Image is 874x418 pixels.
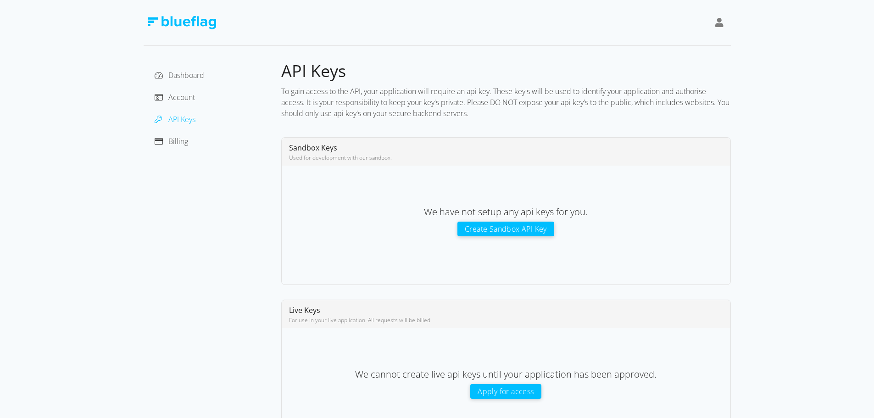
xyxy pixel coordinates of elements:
button: Apply for access [470,384,541,399]
span: We cannot create live api keys until your application has been approved. [355,368,657,380]
span: Sandbox Keys [289,143,337,153]
a: Dashboard [155,70,204,80]
span: Dashboard [168,70,204,80]
a: Billing [155,136,188,146]
img: Blue Flag Logo [147,16,216,29]
span: We have not setup any api keys for you. [424,206,588,218]
span: API Keys [168,114,195,124]
span: Account [168,92,195,102]
span: Billing [168,136,188,146]
button: Create Sandbox API Key [457,222,554,236]
span: Live Keys [289,305,320,315]
div: To gain access to the API, your application will require an api key. These key's will be used to ... [281,82,731,123]
div: For use in your live application. All requests will be billed. [289,316,723,324]
a: Account [155,92,195,102]
div: Used for development with our sandbox. [289,154,723,162]
a: API Keys [155,114,195,124]
span: API Keys [281,60,346,82]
